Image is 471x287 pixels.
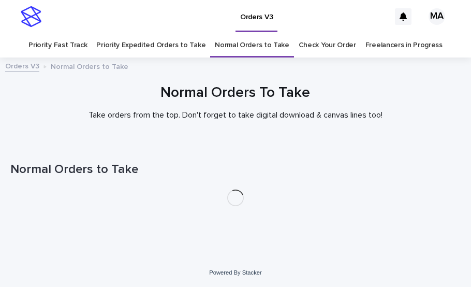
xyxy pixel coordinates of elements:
a: Freelancers in Progress [365,33,443,58]
a: Priority Expedited Orders to Take [96,33,205,58]
a: Normal Orders to Take [215,33,289,58]
div: MA [429,8,445,25]
a: Powered By Stacker [209,269,261,276]
a: Priority Fast Track [28,33,87,58]
p: Take orders from the top. Don't forget to take digital download & canvas lines too! [28,110,443,120]
h1: Normal Orders to Take [10,162,461,177]
h1: Normal Orders To Take [10,84,461,102]
p: Normal Orders to Take [51,60,128,71]
a: Orders V3 [5,60,39,71]
img: stacker-logo-s-only.png [21,6,41,27]
a: Check Your Order [299,33,356,58]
